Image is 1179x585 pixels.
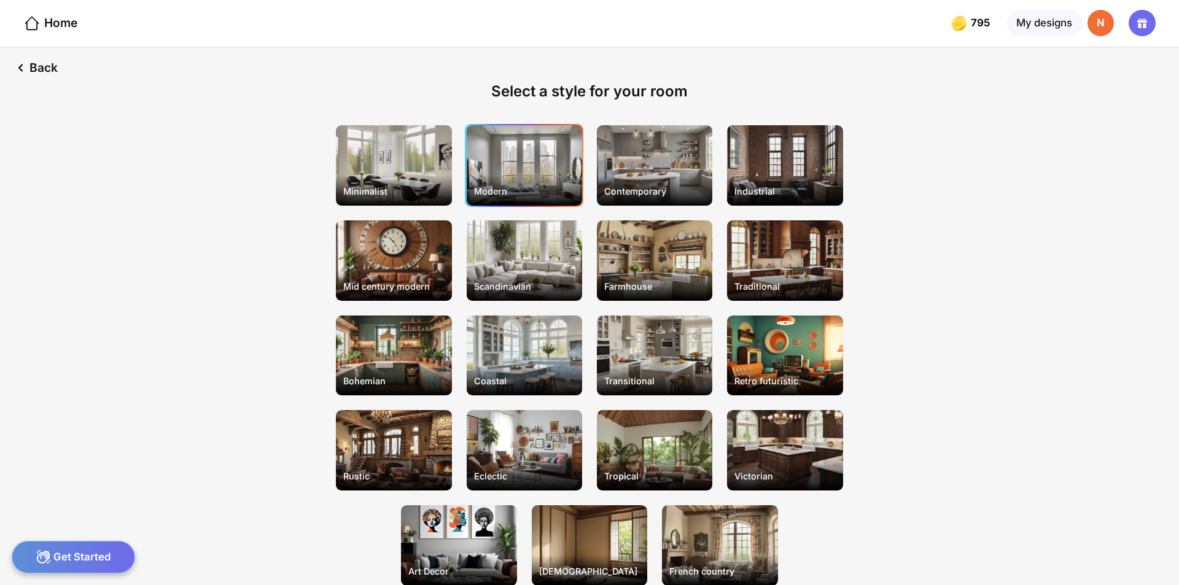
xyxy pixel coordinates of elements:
div: Art Decor [403,560,516,582]
div: Tropical [598,465,711,487]
div: Rustic [338,465,451,487]
div: Traditional [729,275,842,297]
div: Get Started [12,541,135,573]
div: My designs [1007,10,1082,36]
div: N [1088,10,1114,36]
div: Minimalist [338,180,451,202]
div: Home [23,15,77,33]
div: Coastal [468,370,581,392]
div: Mid century modern [338,275,451,297]
div: Bohemian [338,370,451,392]
span: 795 [971,17,992,29]
div: Select a style for your room [491,82,688,100]
div: Farmhouse [598,275,711,297]
div: Eclectic [468,465,581,487]
div: Victorian [729,465,842,487]
div: Scandinavian [468,275,581,297]
div: Industrial [729,180,842,202]
div: [DEMOGRAPHIC_DATA] [533,560,646,582]
div: Modern [468,180,581,202]
div: Contemporary [598,180,711,202]
div: French country [664,560,777,582]
div: Transitional [598,370,711,392]
div: Retro futuristic [729,370,842,392]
